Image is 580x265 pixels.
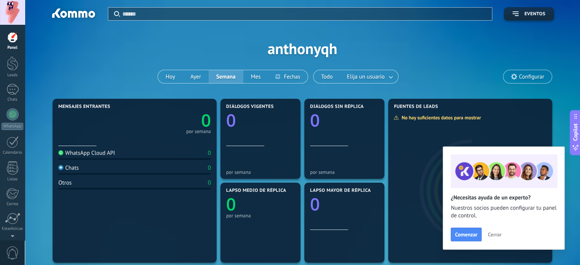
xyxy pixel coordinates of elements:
[226,188,286,193] span: Lapso medio de réplica
[2,123,23,130] div: WhatsApp
[310,188,371,193] span: Lapso mayor de réplica
[58,150,63,155] img: WhatsApp Cloud API
[58,179,72,186] div: Otros
[451,194,557,201] h2: ¿Necesitas ayuda de un experto?
[2,45,24,50] div: Panel
[341,70,398,83] button: Elija un usuario
[310,193,320,216] text: 0
[201,109,211,132] text: 0
[2,177,24,182] div: Listas
[226,109,236,132] text: 0
[58,104,110,109] span: Mensajes entrantes
[186,130,211,133] div: por semana
[226,193,236,216] text: 0
[226,169,295,175] div: por semana
[208,164,211,172] div: 0
[226,104,274,109] span: Diálogos vigentes
[310,104,364,109] span: Diálogos sin réplica
[572,123,579,141] span: Copilot
[394,104,438,109] span: Fuentes de leads
[135,109,211,132] a: 0
[451,204,557,220] span: Nuestros socios pueden configurar tu panel de control.
[58,165,63,170] img: Chats
[158,70,183,83] button: Hoy
[519,74,544,80] span: Configurar
[455,232,477,237] span: Comenzar
[183,70,209,83] button: Ayer
[2,202,24,207] div: Correo
[58,164,79,172] div: Chats
[310,169,379,175] div: por semana
[2,73,24,78] div: Leads
[243,70,268,83] button: Mes
[2,226,24,231] div: Estadísticas
[394,114,486,121] div: No hay suficientes datos para mostrar
[488,232,501,237] span: Cerrar
[209,70,243,83] button: Semana
[268,70,307,83] button: Fechas
[313,70,341,83] button: Todo
[345,72,386,82] span: Elija un usuario
[58,149,115,157] div: WhatsApp Cloud API
[226,213,295,218] div: por semana
[2,97,24,102] div: Chats
[2,150,24,155] div: Calendario
[504,7,554,21] button: Eventos
[208,179,211,186] div: 0
[524,11,545,17] span: Eventos
[484,229,505,240] button: Cerrar
[310,109,320,132] text: 0
[208,149,211,157] div: 0
[451,228,482,241] button: Comenzar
